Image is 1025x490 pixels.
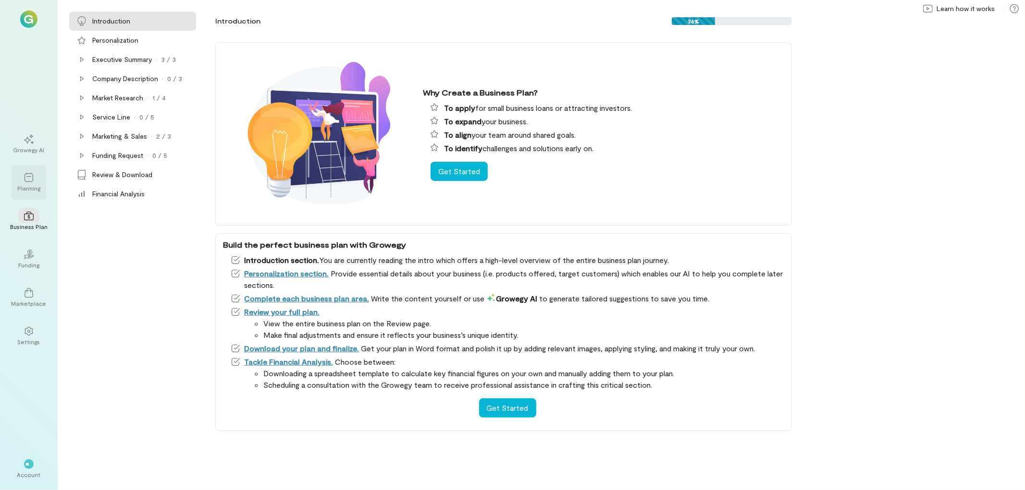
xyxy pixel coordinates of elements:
[134,112,136,122] div: ·
[444,103,475,112] span: To apply
[92,151,143,160] div: Funding Request
[231,268,784,291] li: Provide essential details about your business (i.e. products offered, target customers) which ena...
[244,344,359,353] a: Download your plan and finalize.
[151,131,152,141] div: ·
[92,93,143,103] div: Market Research
[444,117,482,126] span: To expand
[92,74,158,84] div: Company Description
[231,343,784,354] li: Get your plan in Word format and polish it up by adding relevant images, applying styling, and ma...
[12,280,46,315] a: Marketplace
[92,36,138,45] div: Personalization
[147,151,148,160] div: ·
[223,239,784,251] div: Build the perfect business plan with Growegy
[12,203,46,238] a: Business Plan
[244,269,329,278] a: Personalization section.
[244,255,319,264] span: Introduction section.
[156,55,157,64] div: ·
[231,254,784,266] li: You are currently reading the intro which offers a high-level overview of the entire business pla...
[215,16,260,26] div: Introduction
[444,130,471,139] span: To align
[156,131,171,141] div: 2 / 3
[431,162,488,181] button: Get Started
[431,143,784,154] li: challenges and solutions early on.
[486,294,537,303] span: Growegy AI
[479,398,536,418] button: Get Started
[92,112,130,122] div: Service Line
[167,74,182,84] div: 0 / 3
[244,294,369,303] a: Complete each business plan area.
[263,379,784,391] li: Scheduling a consultation with the Growegy team to receive professional assistance in crafting th...
[12,242,46,276] a: Funding
[147,93,148,103] div: ·
[17,184,40,192] div: Planning
[92,189,145,199] div: Financial Analysis
[223,48,415,220] img: Why create a business plan
[12,319,46,353] a: Settings
[431,129,784,141] li: your team around shared goals.
[13,146,45,154] div: Growegy AI
[162,74,163,84] div: ·
[937,4,995,13] span: Learn how it works
[152,151,167,160] div: 0 / 5
[161,55,176,64] div: 3 / 3
[244,357,333,366] a: Tackle Financial Analysis.
[263,368,784,379] li: Downloading a spreadsheet template to calculate key financial figures on your own and manually ad...
[152,93,166,103] div: 1 / 4
[444,143,482,153] span: To identify
[431,102,784,114] li: for small business loans or attracting investors.
[10,223,48,230] div: Business Plan
[17,471,41,478] div: Account
[92,131,147,141] div: Marketing & Sales
[18,261,39,269] div: Funding
[244,307,320,316] a: Review your full plan.
[92,16,130,26] div: Introduction
[12,165,46,200] a: Planning
[423,87,784,98] div: Why Create a Business Plan?
[92,170,152,179] div: Review & Download
[12,127,46,161] a: Growegy AI
[263,329,784,341] li: Make final adjustments and ensure it reflects your business’s unique identity.
[231,293,784,304] li: Write the content yourself or use to generate tailored suggestions to save you time.
[263,318,784,329] li: View the entire business plan on the Review page.
[12,299,47,307] div: Marketplace
[139,112,154,122] div: 0 / 5
[431,116,784,127] li: your business.
[92,55,152,64] div: Executive Summary
[18,338,40,346] div: Settings
[231,356,784,391] li: Choose between:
